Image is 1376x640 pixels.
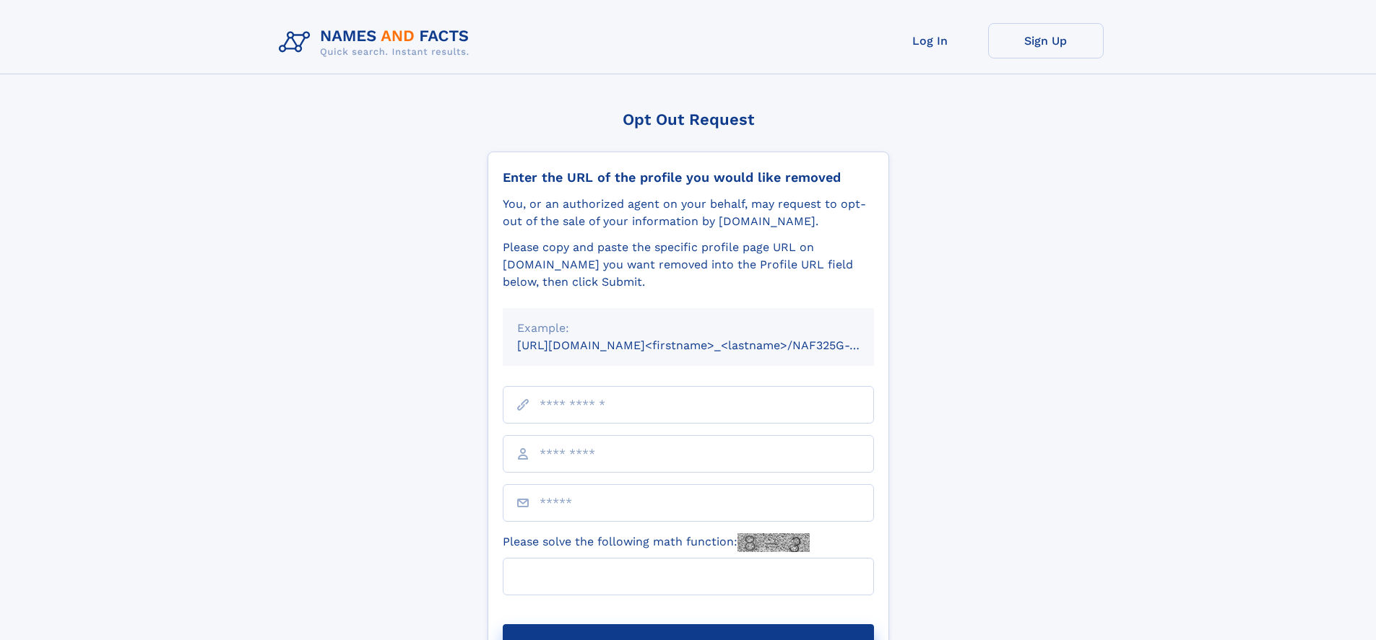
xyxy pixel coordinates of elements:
[503,239,874,291] div: Please copy and paste the specific profile page URL on [DOMAIN_NAME] you want removed into the Pr...
[503,170,874,185] div: Enter the URL of the profile you would like removed
[488,110,889,128] div: Opt Out Request
[873,23,988,58] a: Log In
[503,533,810,552] label: Please solve the following math function:
[273,23,481,62] img: Logo Names and Facts
[517,320,860,337] div: Example:
[503,196,874,230] div: You, or an authorized agent on your behalf, may request to opt-out of the sale of your informatio...
[988,23,1104,58] a: Sign Up
[517,338,901,352] small: [URL][DOMAIN_NAME]<firstname>_<lastname>/NAF325G-xxxxxxxx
